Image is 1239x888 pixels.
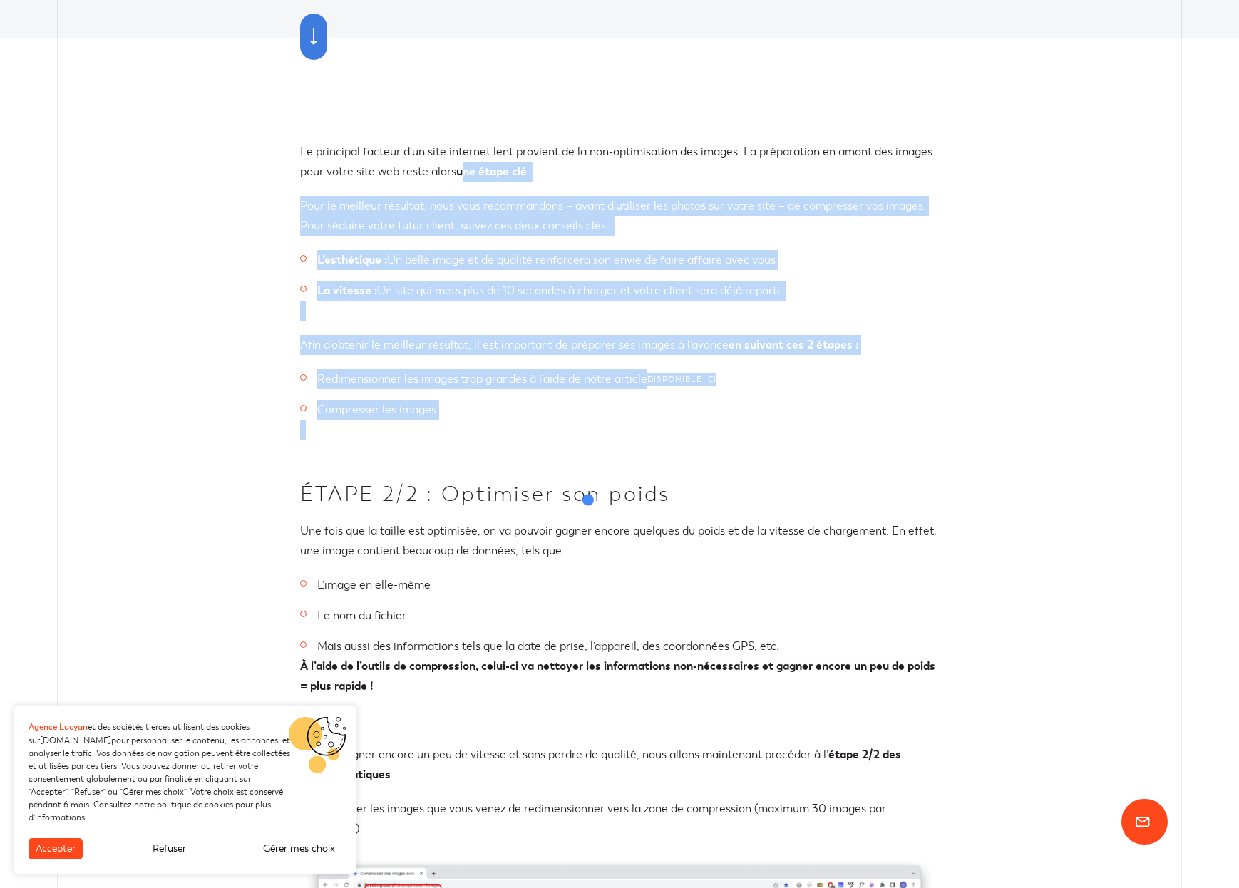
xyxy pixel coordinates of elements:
strong: en suivant ces 2 étapes : [729,337,858,352]
b: À l’aide de l’outils de compression, celui-ci va nettoyer les informations non-nécessaires et gag... [300,659,935,693]
p: Faites glisser les images que vous venez de redimensionner vers la zone de compression (maximum 3... [300,799,939,839]
p: Une fois que la taille est optimisée, on va pouvoir gagner encore quelques du poids et de la vite... [300,521,939,561]
p: Afin d’obtenir le meilleur résultat, il est important de préparer ses images à l’avance [300,335,939,355]
p: Pour le meilleur résultat, nous vous recommandons – avant d’utiliser les photos sur votre site – ... [300,196,939,236]
p: et des sociétés tierces utilisent des cookies sur pour personnaliser le contenu, les annonces, et... [29,721,292,824]
li: Le nom du fichier [300,606,939,626]
button: Gérer mes choix [256,838,342,859]
button: Accepter [29,838,83,859]
button: Refuser [145,838,193,859]
li: L’image en elle-même [300,575,939,595]
strong: L’esthétique : [317,252,387,267]
li: Un belle image et de qualité renforcera son envie de faire affaire avec vous [300,250,939,270]
p: Le principal facteur d’un site internet lent provient de la non-optimisation des images. La prépa... [300,142,939,182]
a: disponible ici [647,373,716,386]
li: Redimensionner les images trop grandes à l’aide de notre article [300,369,939,389]
strong: une étape clé [456,164,527,179]
strong: Agence Lucyan [29,722,88,733]
p: Afin de gagner encore un peu de vitesse et sans perdre de qualité, nous allons maintenant procéde... [300,745,939,785]
aside: Bannière de cookies GDPR [14,706,356,874]
li: Compresser les images [300,400,939,420]
li: Un site qui mets plus de 10 secondes à charger et votre client sera déjà reparti. [300,281,939,301]
strong: La vitesse : [317,283,377,298]
a: [DOMAIN_NAME] [40,735,111,745]
h2: ÉTAPE 2/2 : Optimiser son poids [300,482,939,507]
li: Mais aussi des informations tels que la date de prise, l’appareil, des coordonnées GPS, etc. [300,636,939,656]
